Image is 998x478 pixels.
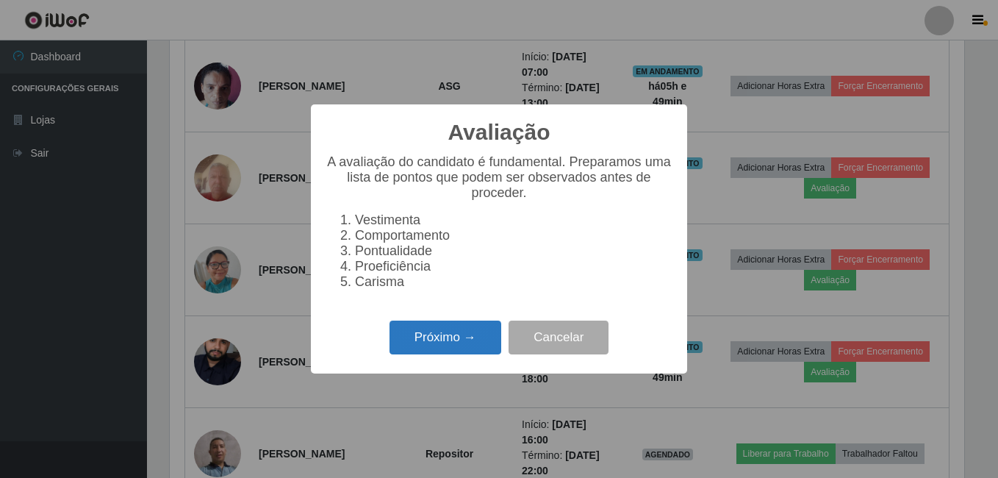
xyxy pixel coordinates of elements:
li: Carisma [355,274,672,290]
li: Pontualidade [355,243,672,259]
li: Comportamento [355,228,672,243]
li: Proeficiência [355,259,672,274]
button: Cancelar [509,321,609,355]
button: Próximo → [389,321,501,355]
li: Vestimenta [355,213,672,228]
h2: Avaliação [448,119,550,146]
p: A avaliação do candidato é fundamental. Preparamos uma lista de pontos que podem ser observados a... [326,154,672,201]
